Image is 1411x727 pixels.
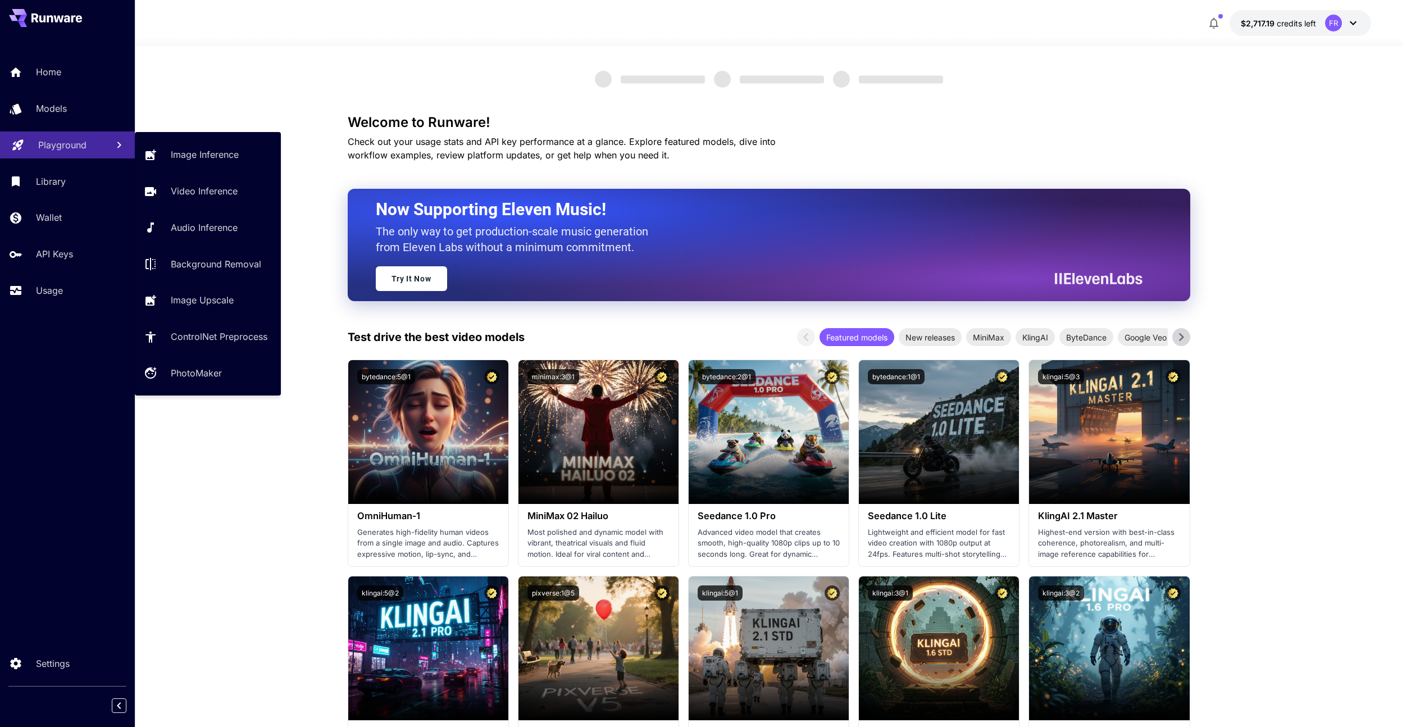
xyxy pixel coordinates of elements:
div: FR [1325,15,1342,31]
button: Certified Model – Vetted for best performance and includes a commercial license. [654,585,670,601]
h3: MiniMax 02 Hailuo [527,511,670,521]
img: alt [689,360,849,504]
h3: Welcome to Runware! [348,115,1190,130]
p: Usage [36,284,63,297]
img: alt [518,576,679,720]
p: Playground [38,138,87,152]
button: klingai:3@2 [1038,585,1084,601]
button: Certified Model – Vetted for best performance and includes a commercial license. [484,585,499,601]
h2: Now Supporting Eleven Music! [376,199,1134,220]
p: Models [36,102,67,115]
p: Home [36,65,61,79]
button: Certified Model – Vetted for best performance and includes a commercial license. [995,585,1010,601]
button: Certified Model – Vetted for best performance and includes a commercial license. [1166,585,1181,601]
a: ControlNet Preprocess [135,323,281,351]
button: Collapse sidebar [112,698,126,713]
p: Lightweight and efficient model for fast video creation with 1080p output at 24fps. Features mult... [868,527,1010,560]
p: Background Removal [171,257,261,271]
button: klingai:5@3 [1038,369,1084,384]
span: Check out your usage stats and API key performance at a glance. Explore featured models, dive int... [348,136,776,161]
p: ControlNet Preprocess [171,330,267,343]
a: Background Removal [135,250,281,278]
p: Most polished and dynamic model with vibrant, theatrical visuals and fluid motion. Ideal for vira... [527,527,670,560]
img: alt [689,576,849,720]
p: PhotoMaker [171,366,222,380]
p: Audio Inference [171,221,238,234]
img: alt [348,360,508,504]
p: Image Inference [171,148,239,161]
img: alt [1029,360,1189,504]
button: klingai:5@1 [698,585,743,601]
h3: Seedance 1.0 Pro [698,511,840,521]
h3: OmniHuman‑1 [357,511,499,521]
button: bytedance:1@1 [868,369,925,384]
button: bytedance:2@1 [698,369,755,384]
a: PhotoMaker [135,360,281,387]
a: Try It Now [376,266,447,291]
button: minimax:3@1 [527,369,579,384]
button: Certified Model – Vetted for best performance and includes a commercial license. [825,585,840,601]
button: Certified Model – Vetted for best performance and includes a commercial license. [995,369,1010,384]
img: alt [348,576,508,720]
button: Certified Model – Vetted for best performance and includes a commercial license. [484,369,499,384]
p: Generates high-fidelity human videos from a single image and audio. Captures expressive motion, l... [357,527,499,560]
button: Certified Model – Vetted for best performance and includes a commercial license. [1166,369,1181,384]
img: alt [518,360,679,504]
p: Wallet [36,211,62,224]
button: Certified Model – Vetted for best performance and includes a commercial license. [825,369,840,384]
p: Library [36,175,66,188]
p: The only way to get production-scale music generation from Eleven Labs without a minimum commitment. [376,224,657,255]
img: alt [859,360,1019,504]
p: Advanced video model that creates smooth, high-quality 1080p clips up to 10 seconds long. Great f... [698,527,840,560]
img: alt [859,576,1019,720]
a: Audio Inference [135,214,281,242]
p: Highest-end version with best-in-class coherence, photorealism, and multi-image reference capabil... [1038,527,1180,560]
span: credits left [1277,19,1316,28]
button: klingai:5@2 [357,585,403,601]
p: Settings [36,657,70,670]
span: KlingAI [1016,331,1055,343]
button: klingai:3@1 [868,585,913,601]
a: Image Inference [135,141,281,169]
button: pixverse:1@5 [527,585,579,601]
p: Test drive the best video models [348,329,525,346]
span: Featured models [820,331,894,343]
button: bytedance:5@1 [357,369,415,384]
span: ByteDance [1059,331,1113,343]
a: Image Upscale [135,287,281,314]
div: Collapse sidebar [120,696,135,716]
h3: KlingAI 2.1 Master [1038,511,1180,521]
a: Video Inference [135,178,281,205]
span: $2,717.19 [1241,19,1277,28]
button: $2,717.19347 [1230,10,1371,36]
h3: Seedance 1.0 Lite [868,511,1010,521]
img: alt [1029,576,1189,720]
span: New releases [899,331,962,343]
span: MiniMax [966,331,1011,343]
p: Video Inference [171,184,238,198]
button: Certified Model – Vetted for best performance and includes a commercial license. [654,369,670,384]
p: Image Upscale [171,293,234,307]
p: API Keys [36,247,73,261]
div: $2,717.19347 [1241,17,1316,29]
span: Google Veo [1118,331,1173,343]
